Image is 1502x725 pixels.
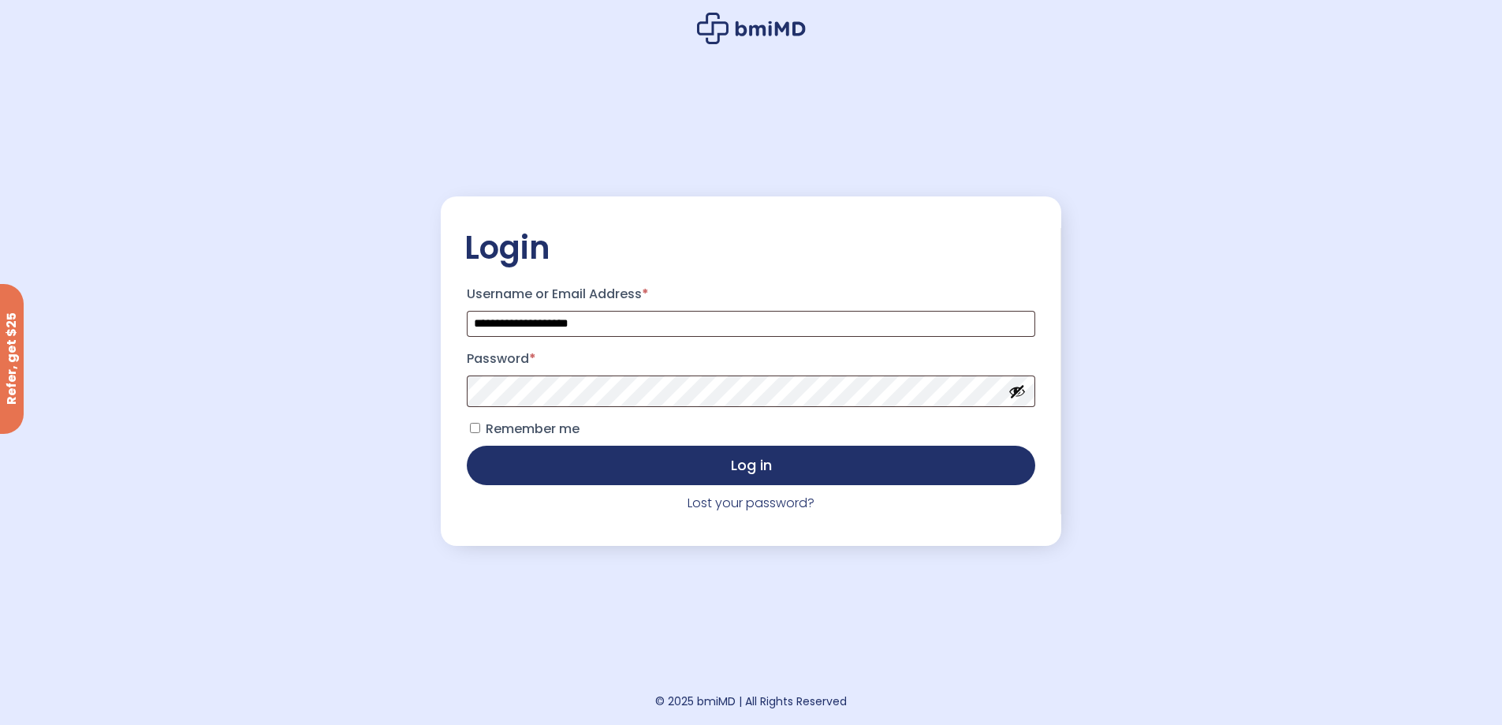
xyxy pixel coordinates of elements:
[467,282,1034,307] label: Username or Email Address
[688,494,814,512] a: Lost your password?
[655,690,847,712] div: © 2025 bmiMD | All Rights Reserved
[1008,383,1026,400] button: Show password
[486,420,580,438] span: Remember me
[467,346,1034,372] label: Password
[464,228,1037,267] h2: Login
[470,423,480,433] input: Remember me
[467,446,1034,485] button: Log in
